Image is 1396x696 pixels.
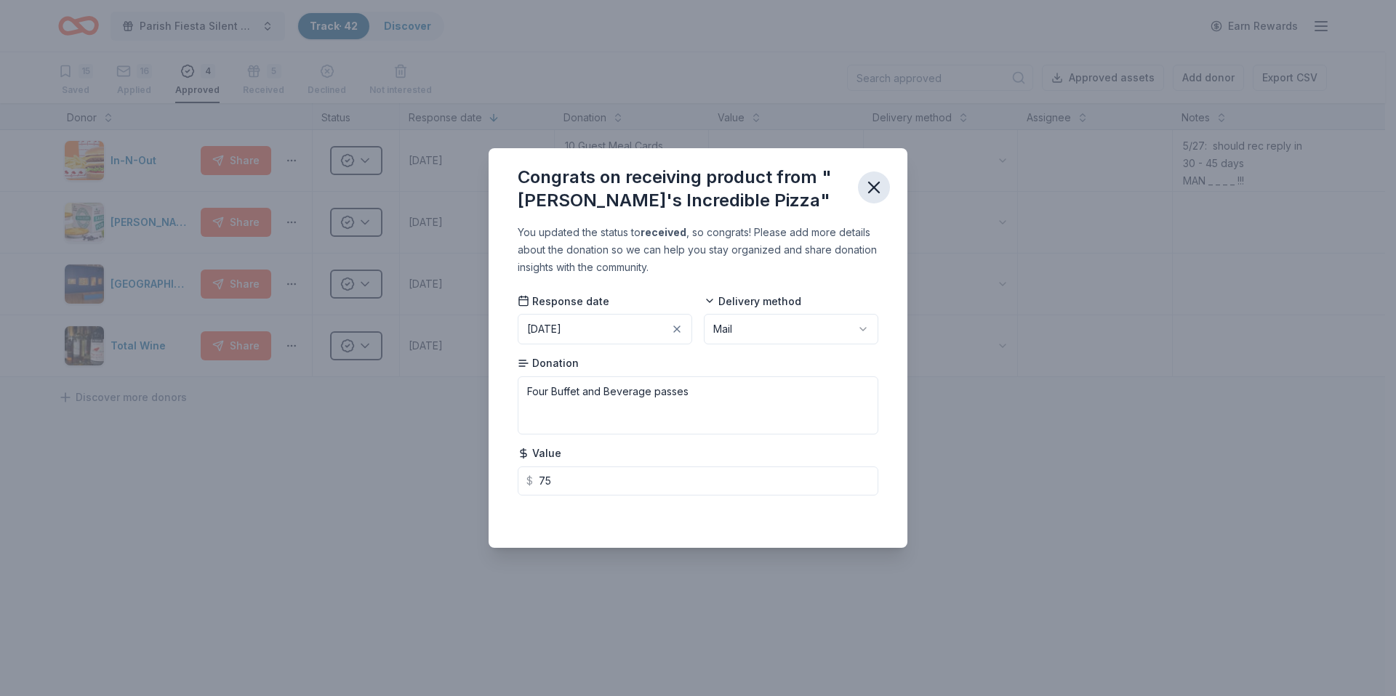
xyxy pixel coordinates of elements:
[518,376,878,434] textarea: Four Buffet and Beverage passes
[518,166,846,212] div: Congrats on receiving product from "[PERSON_NAME]'s Incredible Pizza"
[641,226,686,238] b: received
[527,320,561,338] div: [DATE]
[518,446,561,461] span: Value
[518,314,692,344] button: [DATE]
[518,356,579,371] span: Donation
[518,294,609,309] span: Response date
[704,294,801,309] span: Delivery method
[518,224,878,276] div: You updated the status to , so congrats! Please add more details about the donation so we can hel...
